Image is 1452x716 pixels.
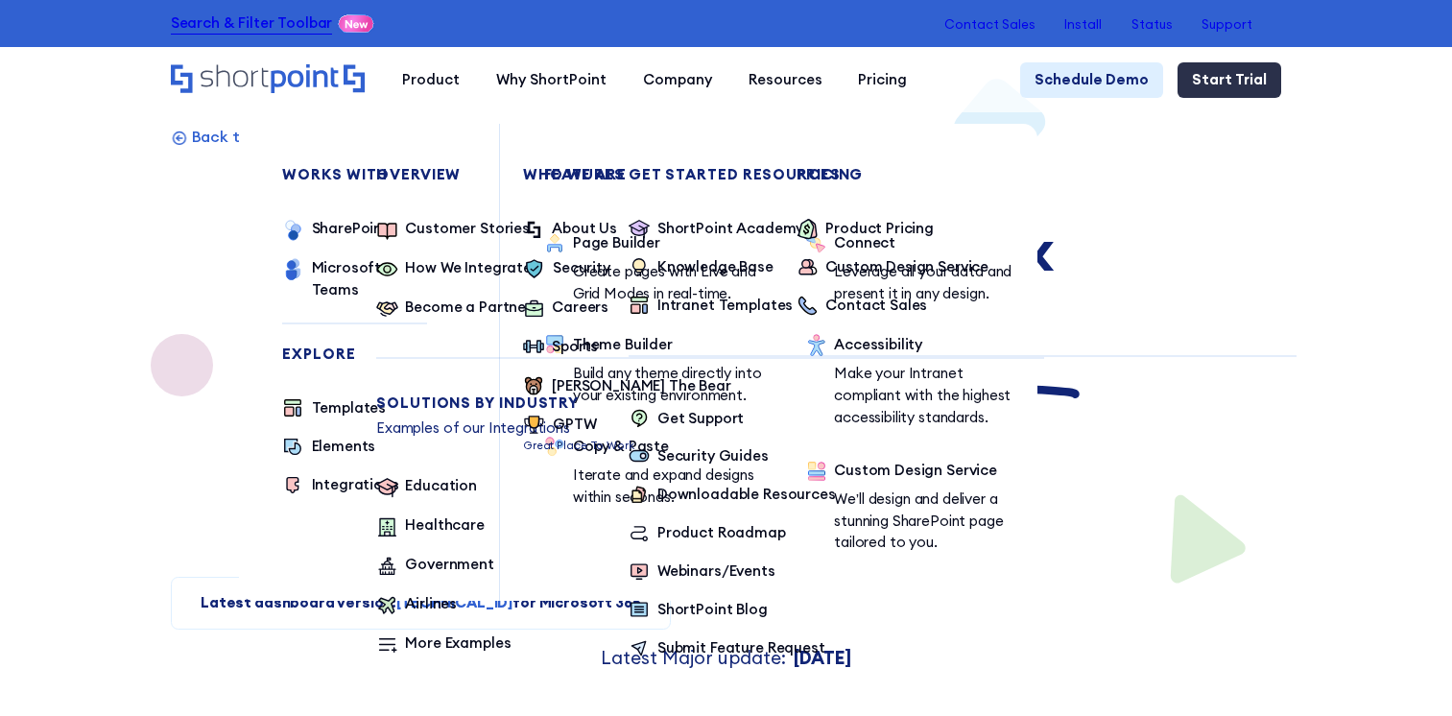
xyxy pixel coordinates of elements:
[376,167,1044,181] div: Overview
[629,256,774,280] a: Knowledge Base
[657,445,769,467] div: Security Guides
[282,218,389,243] a: SharePoint
[282,346,426,361] div: Explore
[797,167,1000,181] div: pricing
[797,218,934,242] a: Product Pricing
[402,69,460,91] div: Product
[496,69,607,91] div: Why ShortPoint
[171,127,332,147] a: Back to SharePoint
[749,69,822,91] div: Resources
[376,418,1044,440] p: Examples of our Integrations
[282,167,426,181] div: works with
[376,554,494,579] a: Government
[523,218,617,243] a: About Us
[376,514,485,539] a: Healthcare
[376,297,532,322] a: Become a Partner
[312,397,387,419] div: Templates
[312,218,390,240] div: SharePoint
[376,475,477,500] a: Education
[523,297,608,322] a: Careers
[523,375,731,399] a: [PERSON_NAME] The Bear
[376,218,530,243] a: Customer Stories
[282,474,398,498] a: Integrations
[552,336,598,358] div: Sports
[171,64,367,95] a: Home
[523,336,598,361] a: Sports
[657,599,768,621] div: ShortPoint Blog
[1178,62,1281,99] a: Start Trial
[552,297,608,319] div: Careers
[405,218,530,240] div: Customer Stories
[629,408,745,432] a: Get Support
[282,397,386,421] a: Templates
[840,62,925,99] a: Pricing
[523,414,634,439] a: GPTW
[405,297,532,319] div: Become a Partner
[192,127,332,147] p: Back to SharePoint
[629,522,786,546] a: Product Roadmap
[282,257,426,300] a: Microsoft Teams
[629,561,775,585] a: Webinars/Events
[858,69,907,91] div: Pricing
[657,256,774,278] div: Knowledge Base
[405,632,511,655] div: More Examples
[376,395,1044,410] div: Solutions by Industry
[625,62,730,99] a: Company
[523,167,1191,181] div: Who we are
[629,295,794,319] a: Intranet Templates
[1131,17,1173,32] a: Status
[825,218,934,240] div: Product Pricing
[1202,17,1252,32] a: Support
[376,632,511,657] a: More Examples
[312,257,427,300] div: Microsoft Teams
[825,256,988,278] div: Custom Design Service
[201,593,396,611] strong: Latest dashboard version:
[629,167,1297,181] div: Get Started Resources
[552,218,617,240] div: About Us
[657,218,803,240] div: ShortPoint Academy
[405,257,532,279] div: How We Integrate
[657,561,775,583] div: Webinars/Events
[1020,62,1163,99] a: Schedule Demo
[629,218,804,242] a: ShortPoint Academy
[523,257,610,282] a: Security
[643,69,712,91] div: Company
[797,295,927,319] a: Contact Sales
[629,599,768,623] a: ShortPoint Blog
[629,484,836,508] a: Downloadable Resources
[657,408,744,430] div: Get Support
[944,17,1035,32] a: Contact Sales
[797,256,988,280] a: Custom Design Service
[629,445,769,469] a: Security Guides
[376,593,457,618] a: Airlines
[553,414,596,436] div: GPTW
[405,514,485,537] div: Healthcare
[657,295,793,317] div: Intranet Templates
[478,62,625,99] a: Why ShortPoint
[312,474,399,496] div: Integrations
[405,554,494,576] div: Government
[523,438,634,454] p: Great Place To Work
[376,257,532,282] a: How We Integrate
[730,62,841,99] a: Resources
[1064,17,1102,32] a: Install
[552,375,731,397] div: [PERSON_NAME] The Bear
[657,637,825,659] div: Submit Feature Request
[553,257,610,279] div: Security
[629,637,825,661] a: Submit Feature Request
[171,12,333,35] a: Search & Filter Toolbar
[312,436,376,458] div: Elements
[405,593,457,615] div: Airlines
[405,475,477,497] div: Education
[282,436,375,460] a: Elements
[657,522,786,544] div: Product Roadmap
[384,62,478,99] a: Product
[657,484,836,506] div: Downloadable Resources
[825,295,927,317] div: Contact Sales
